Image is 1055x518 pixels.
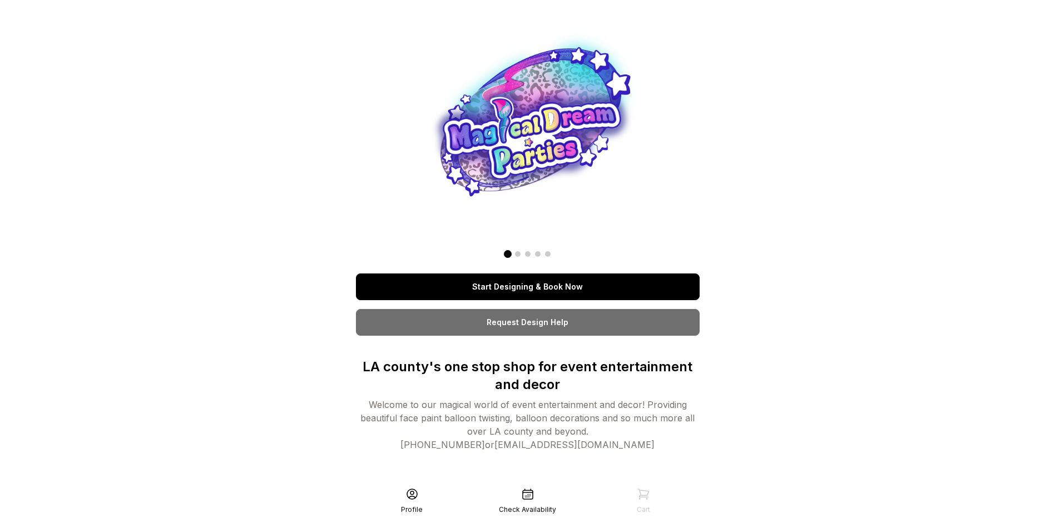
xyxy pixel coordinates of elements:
div: Profile [401,505,423,514]
div: Welcome to our magical world of event entertainment and decor! Providing beautiful face paint bal... [356,398,700,451]
a: [PHONE_NUMBER] [400,439,485,450]
p: LA county's one stop shop for event entertainment and decor [356,358,700,394]
a: Request Design Help [356,309,700,336]
div: Cart [637,505,650,514]
a: [EMAIL_ADDRESS][DOMAIN_NAME] [494,439,655,450]
a: Start Designing & Book Now [356,273,700,300]
div: Check Availability [499,505,556,514]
